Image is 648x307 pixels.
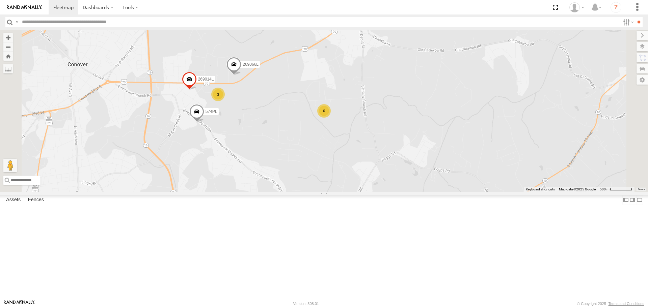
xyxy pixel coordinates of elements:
label: Map Settings [637,75,648,85]
button: Keyboard shortcuts [526,187,555,192]
span: 269014L [198,77,214,82]
button: Zoom Home [3,52,13,61]
div: 3 [211,88,225,101]
span: 574PL [206,109,217,114]
a: Terms and Conditions [609,302,644,306]
label: Hide Summary Table [636,195,643,205]
span: Map data ©2025 Google [559,187,596,191]
a: Terms (opens in new tab) [638,188,645,190]
label: Measure [3,64,13,73]
span: 500 m [600,187,610,191]
div: Zack Abernathy [567,2,587,12]
div: © Copyright 2025 - [577,302,644,306]
label: Search Filter Options [620,17,635,27]
span: 269066L [243,62,259,67]
i: ? [611,2,621,13]
label: Dock Summary Table to the Left [622,195,629,205]
button: Map Scale: 500 m per 64 pixels [598,187,634,192]
div: 6 [317,104,331,118]
label: Fences [25,195,47,205]
div: Version: 308.01 [293,302,319,306]
button: Zoom in [3,33,13,42]
button: Drag Pegman onto the map to open Street View [3,159,17,172]
a: Visit our Website [4,300,35,307]
label: Assets [3,195,24,205]
button: Zoom out [3,42,13,52]
label: Search Query [14,17,20,27]
img: rand-logo.svg [7,5,42,10]
label: Dock Summary Table to the Right [629,195,636,205]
